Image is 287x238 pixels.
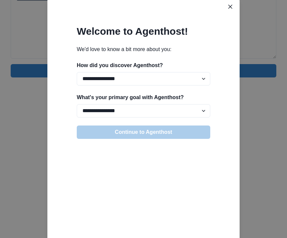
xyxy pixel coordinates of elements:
[77,45,210,53] p: We'd love to know a bit more about you:
[77,126,210,139] button: Continue to Agenthost
[77,61,210,69] p: How did you discover Agenthost?
[77,93,210,101] p: What's your primary goal with Agenthost?
[77,25,210,37] h2: Welcome to Agenthost!
[225,1,236,12] button: Close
